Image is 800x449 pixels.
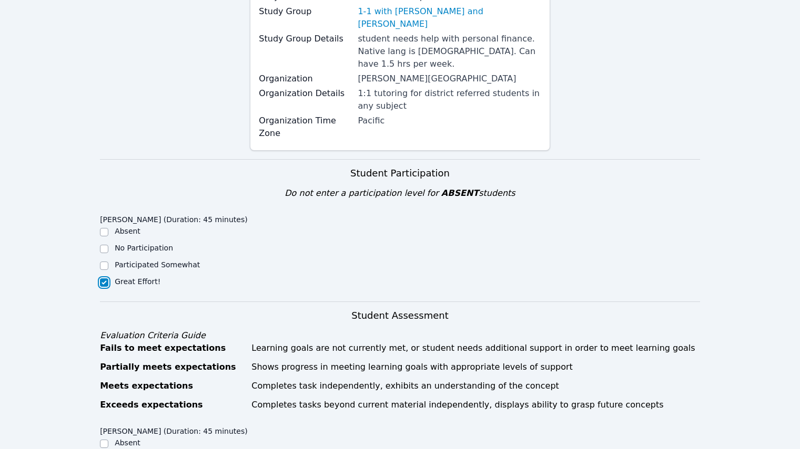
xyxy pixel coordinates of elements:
[259,87,351,100] label: Organization Details
[115,438,140,447] label: Absent
[115,227,140,235] label: Absent
[358,87,541,112] div: 1:1 tutoring for district referred students in any subject
[100,422,248,437] legend: [PERSON_NAME] (Duration: 45 minutes)
[251,399,700,411] div: Completes tasks beyond current material independently, displays ability to grasp future concepts
[100,380,245,392] div: Meets expectations
[251,361,700,373] div: Shows progress in meeting learning goals with appropriate levels of support
[115,260,200,269] label: Participated Somewhat
[100,361,245,373] div: Partially meets expectations
[100,210,248,226] legend: [PERSON_NAME] (Duration: 45 minutes)
[100,308,700,323] h3: Student Assessment
[100,329,700,342] div: Evaluation Criteria Guide
[100,342,245,354] div: Fails to meet expectations
[115,244,173,252] label: No Participation
[100,187,700,200] div: Do not enter a participation level for students
[441,188,479,198] span: ABSENT
[100,166,700,181] h3: Student Participation
[358,114,541,127] div: Pacific
[100,399,245,411] div: Exceeds expectations
[358,33,541,70] div: student needs help with personal finance. Native lang is [DEMOGRAPHIC_DATA]. Can have 1.5 hrs per...
[358,5,541,30] a: 1-1 with [PERSON_NAME] and [PERSON_NAME]
[251,342,700,354] div: Learning goals are not currently met, or student needs additional support in order to meet learni...
[259,33,351,45] label: Study Group Details
[358,72,541,85] div: [PERSON_NAME][GEOGRAPHIC_DATA]
[259,114,351,140] label: Organization Time Zone
[251,380,700,392] div: Completes task independently, exhibits an understanding of the concept
[115,277,160,286] label: Great Effort!
[259,5,351,18] label: Study Group
[259,72,351,85] label: Organization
